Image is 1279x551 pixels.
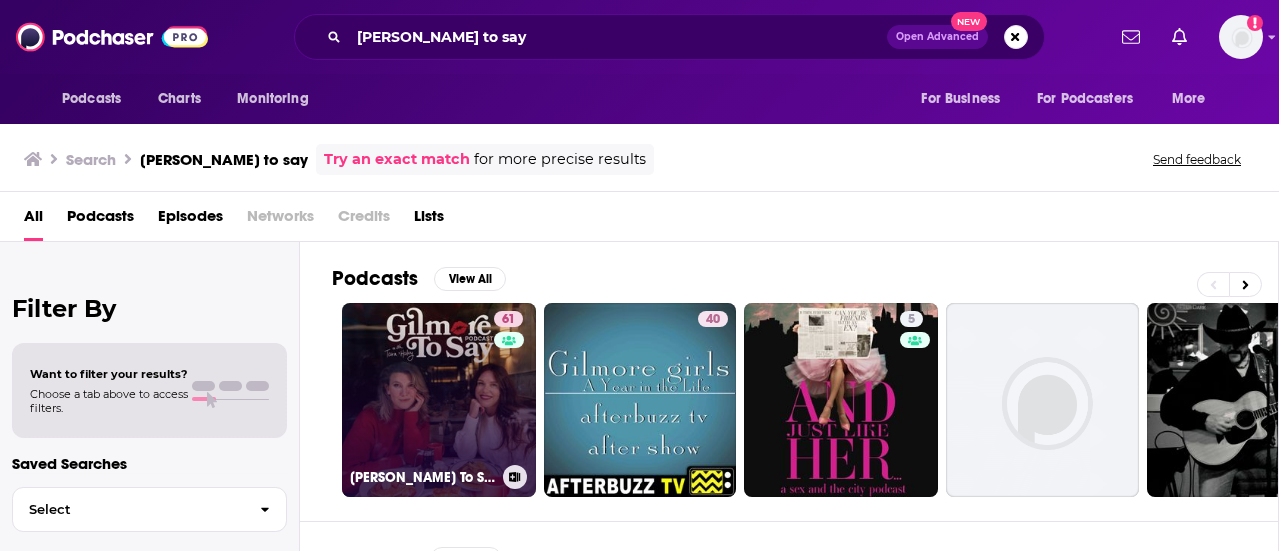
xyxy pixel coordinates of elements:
button: Select [12,487,287,532]
a: Show notifications dropdown [1164,20,1195,54]
a: All [24,200,43,241]
a: 61[PERSON_NAME] To Say: A [PERSON_NAME] Podcast [342,303,536,497]
a: 61 [494,311,523,327]
a: 40 [698,311,728,327]
h3: [PERSON_NAME] to say [140,150,308,169]
button: Show profile menu [1219,15,1263,59]
svg: Add a profile image [1247,15,1263,31]
h3: Search [66,150,116,169]
span: Open Advanced [896,32,979,42]
a: PodcastsView All [332,266,506,291]
button: open menu [223,80,334,118]
span: Credits [338,200,390,241]
p: Saved Searches [12,454,287,473]
a: 5 [900,311,923,327]
span: More [1172,85,1206,113]
span: For Business [921,85,1000,113]
a: Episodes [158,200,223,241]
div: Search podcasts, credits, & more... [294,14,1045,60]
span: Charts [158,85,201,113]
img: User Profile [1219,15,1263,59]
span: Monitoring [237,85,308,113]
a: Lists [414,200,444,241]
span: Choose a tab above to access filters. [30,387,188,415]
span: Want to filter your results? [30,367,188,381]
button: Send feedback [1147,151,1247,168]
span: 5 [908,310,915,330]
button: open menu [1024,80,1162,118]
a: Try an exact match [324,148,470,171]
h2: Podcasts [332,266,418,291]
button: open menu [48,80,147,118]
span: 40 [706,310,720,330]
a: Show notifications dropdown [1114,20,1148,54]
button: open menu [1158,80,1231,118]
span: 61 [502,310,515,330]
input: Search podcasts, credits, & more... [349,21,887,53]
a: Podcasts [67,200,134,241]
img: Podchaser - Follow, Share and Rate Podcasts [16,18,208,56]
a: 5 [744,303,938,497]
a: 40 [544,303,737,497]
span: Podcasts [62,85,121,113]
span: Logged in as AtriaBooks [1219,15,1263,59]
span: New [951,12,987,31]
span: For Podcasters [1037,85,1133,113]
span: Networks [247,200,314,241]
h2: Filter By [12,294,287,323]
span: for more precise results [474,148,646,171]
span: Select [13,503,244,516]
a: Charts [145,80,213,118]
h3: [PERSON_NAME] To Say: A [PERSON_NAME] Podcast [350,469,495,486]
button: View All [434,267,506,291]
button: Open AdvancedNew [887,25,988,49]
button: open menu [907,80,1025,118]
